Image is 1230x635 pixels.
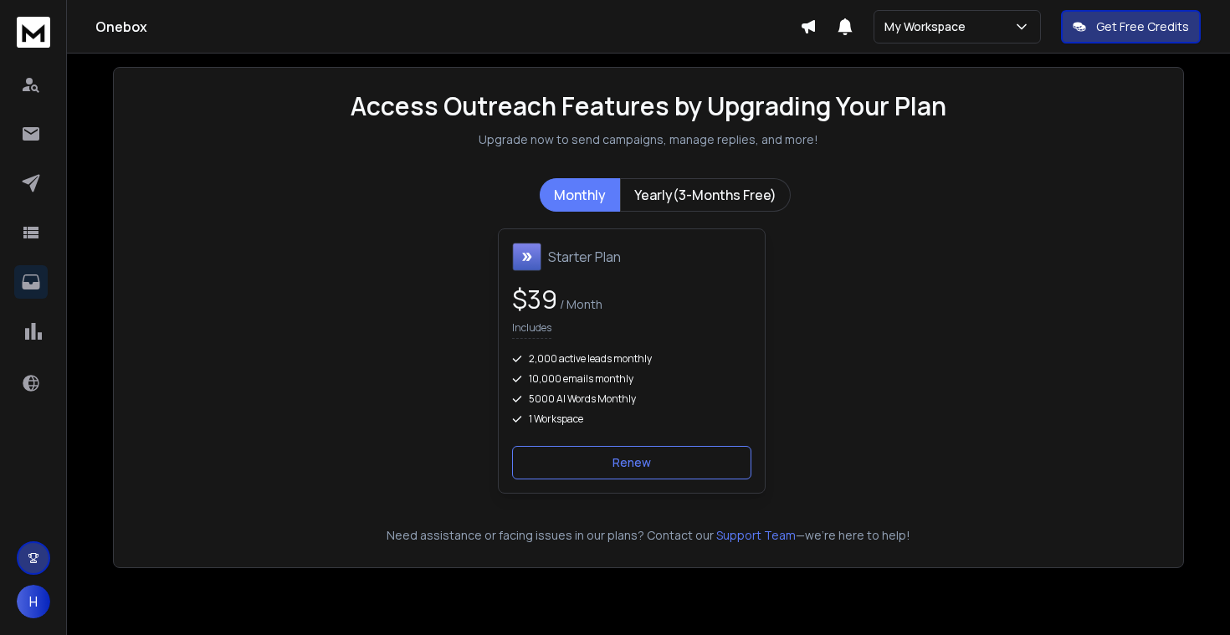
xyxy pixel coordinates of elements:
[557,296,602,312] span: / Month
[548,247,621,267] h1: Starter Plan
[17,585,50,618] button: H
[1061,10,1201,44] button: Get Free Credits
[479,131,818,148] p: Upgrade now to send campaigns, manage replies, and more!
[512,282,557,316] span: $ 39
[540,178,620,212] button: Monthly
[137,527,1160,544] p: Need assistance or facing issues in our plans? Contact our —we're here to help!
[95,17,800,37] h1: Onebox
[17,17,50,48] img: logo
[1096,18,1189,35] p: Get Free Credits
[351,91,946,121] h1: Access Outreach Features by Upgrading Your Plan
[512,446,751,479] button: Renew
[620,178,791,212] button: Yearly(3-Months Free)
[512,352,751,366] div: 2,000 active leads monthly
[512,321,551,339] p: Includes
[512,392,751,406] div: 5000 AI Words Monthly
[716,527,796,544] button: Support Team
[884,18,972,35] p: My Workspace
[512,412,751,426] div: 1 Workspace
[512,372,751,386] div: 10,000 emails monthly
[512,243,541,271] img: Starter Plan icon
